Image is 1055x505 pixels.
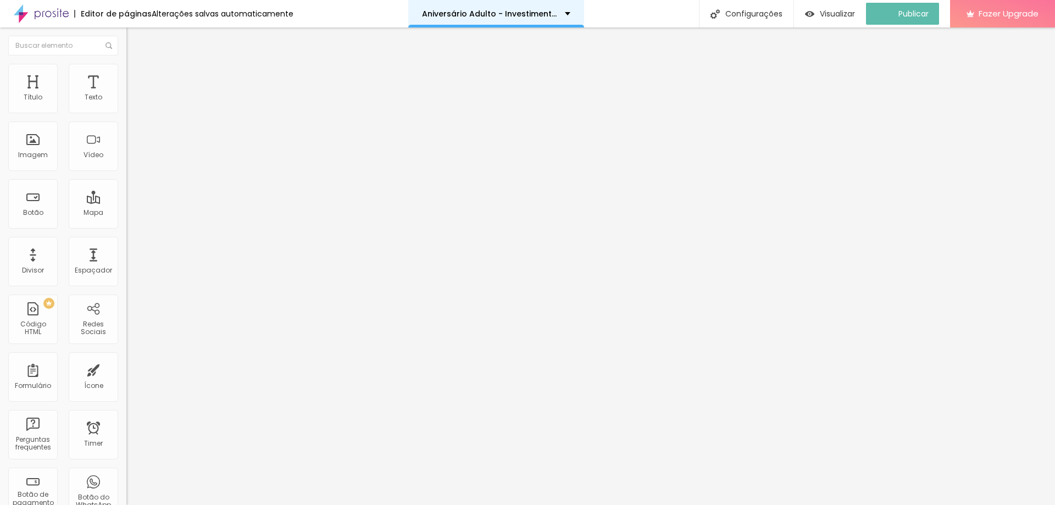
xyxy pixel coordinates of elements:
iframe: Editor [126,27,1055,505]
span: Fazer Upgrade [979,9,1039,18]
div: Código HTML [11,320,54,336]
div: Formulário [15,382,51,390]
p: Aniversário Adulto - Investimento. [422,10,557,18]
div: Título [24,93,42,101]
img: Icone [105,42,112,49]
div: Imagem [18,151,48,159]
div: Ícone [84,382,103,390]
div: Texto [85,93,102,101]
img: Icone [710,9,720,19]
div: Editor de páginas [74,10,152,18]
div: Divisor [22,267,44,274]
span: Publicar [898,9,929,18]
input: Buscar elemento [8,36,118,56]
div: Alterações salvas automaticamente [152,10,293,18]
div: Perguntas frequentes [11,436,54,452]
div: Mapa [84,209,103,217]
img: view-1.svg [805,9,814,19]
div: Botão [23,209,43,217]
div: Vídeo [84,151,103,159]
div: Timer [84,440,103,447]
button: Visualizar [794,3,866,25]
span: Visualizar [820,9,855,18]
div: Redes Sociais [71,320,115,336]
button: Publicar [866,3,939,25]
div: Espaçador [75,267,112,274]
